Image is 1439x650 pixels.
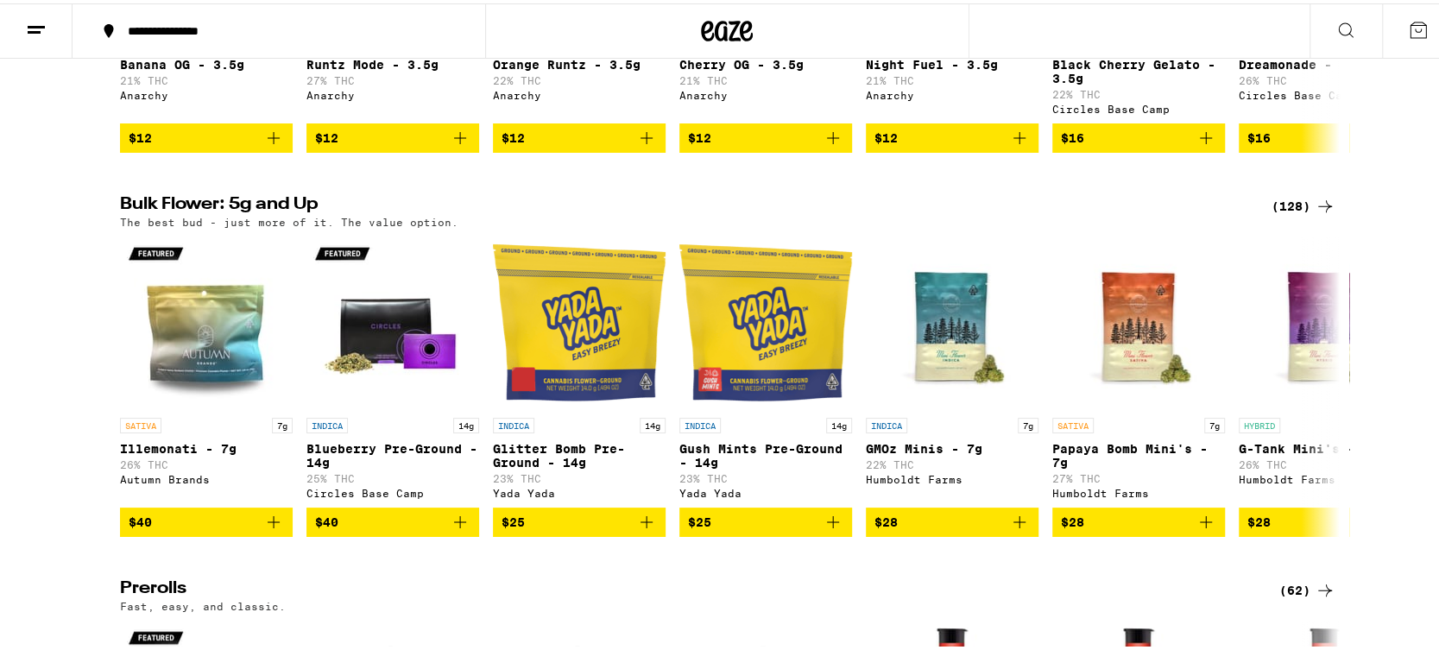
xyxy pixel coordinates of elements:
[866,72,1038,83] p: 21% THC
[826,414,852,430] p: 14g
[1239,439,1411,452] p: G-Tank Mini's - 7g
[306,54,479,68] p: Runtz Mode - 3.5g
[306,439,479,466] p: Blueberry Pre-Ground - 14g
[306,233,479,504] a: Open page for Blueberry Pre-Ground - 14g from Circles Base Camp
[493,470,666,481] p: 23% THC
[866,54,1038,68] p: Night Fuel - 3.5g
[1239,504,1411,533] button: Add to bag
[120,72,293,83] p: 21% THC
[306,414,348,430] p: INDICA
[679,470,852,481] p: 23% THC
[1272,192,1335,213] a: (128)
[679,484,852,495] div: Yada Yada
[866,233,1038,406] img: Humboldt Farms - GMOz Minis - 7g
[272,414,293,430] p: 7g
[493,233,666,406] img: Yada Yada - Glitter Bomb Pre-Ground - 14g
[866,504,1038,533] button: Add to bag
[1239,72,1411,83] p: 26% THC
[1239,414,1280,430] p: HYBRID
[306,120,479,149] button: Add to bag
[874,512,898,526] span: $28
[688,512,711,526] span: $25
[129,128,152,142] span: $12
[129,512,152,526] span: $40
[120,120,293,149] button: Add to bag
[1052,470,1225,481] p: 27% THC
[493,484,666,495] div: Yada Yada
[679,439,852,466] p: Gush Mints Pre-Ground - 14g
[306,484,479,495] div: Circles Base Camp
[120,597,286,609] p: Fast, easy, and classic.
[866,233,1038,504] a: Open page for GMOz Minis - 7g from Humboldt Farms
[502,128,525,142] span: $12
[493,120,666,149] button: Add to bag
[493,72,666,83] p: 22% THC
[1018,414,1038,430] p: 7g
[1052,100,1225,111] div: Circles Base Camp
[866,414,907,430] p: INDICA
[866,86,1038,98] div: Anarchy
[1239,86,1411,98] div: Circles Base Camp
[1239,120,1411,149] button: Add to bag
[120,414,161,430] p: SATIVA
[120,192,1251,213] h2: Bulk Flower: 5g and Up
[866,439,1038,452] p: GMOz Minis - 7g
[493,54,666,68] p: Orange Runtz - 3.5g
[1052,120,1225,149] button: Add to bag
[1279,577,1335,597] a: (62)
[315,128,338,142] span: $12
[1239,233,1411,504] a: Open page for G-Tank Mini's - 7g from Humboldt Farms
[679,54,852,68] p: Cherry OG - 3.5g
[679,86,852,98] div: Anarchy
[120,456,293,467] p: 26% THC
[1247,512,1271,526] span: $28
[493,439,666,466] p: Glitter Bomb Pre-Ground - 14g
[306,470,479,481] p: 25% THC
[1052,233,1225,504] a: Open page for Papaya Bomb Mini's - 7g from Humboldt Farms
[679,414,721,430] p: INDICA
[502,512,525,526] span: $25
[679,233,852,504] a: Open page for Gush Mints Pre-Ground - 14g from Yada Yada
[120,504,293,533] button: Add to bag
[688,128,711,142] span: $12
[120,213,458,224] p: The best bud - just more of it. The value option.
[1052,85,1225,97] p: 22% THC
[120,577,1251,597] h2: Prerolls
[679,120,852,149] button: Add to bag
[1052,484,1225,495] div: Humboldt Farms
[1052,504,1225,533] button: Add to bag
[679,72,852,83] p: 21% THC
[1052,439,1225,466] p: Papaya Bomb Mini's - 7g
[1052,233,1225,406] img: Humboldt Farms - Papaya Bomb Mini's - 7g
[1239,54,1411,68] p: Dreamonade - 3.5g
[679,504,852,533] button: Add to bag
[306,86,479,98] div: Anarchy
[493,414,534,430] p: INDICA
[1239,233,1411,406] img: Humboldt Farms - G-Tank Mini's - 7g
[306,233,479,406] img: Circles Base Camp - Blueberry Pre-Ground - 14g
[679,233,852,406] img: Yada Yada - Gush Mints Pre-Ground - 14g
[866,120,1038,149] button: Add to bag
[1052,414,1094,430] p: SATIVA
[1239,470,1411,482] div: Humboldt Farms
[120,233,293,504] a: Open page for Illemonati - 7g from Autumn Brands
[1052,54,1225,82] p: Black Cherry Gelato - 3.5g
[1061,512,1084,526] span: $28
[640,414,666,430] p: 14g
[120,233,293,406] img: Autumn Brands - Illemonati - 7g
[493,504,666,533] button: Add to bag
[10,12,124,26] span: Hi. Need any help?
[306,72,479,83] p: 27% THC
[120,54,293,68] p: Banana OG - 3.5g
[493,233,666,504] a: Open page for Glitter Bomb Pre-Ground - 14g from Yada Yada
[1247,128,1271,142] span: $16
[306,504,479,533] button: Add to bag
[866,470,1038,482] div: Humboldt Farms
[315,512,338,526] span: $40
[120,86,293,98] div: Anarchy
[120,439,293,452] p: Illemonati - 7g
[866,456,1038,467] p: 22% THC
[1239,456,1411,467] p: 26% THC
